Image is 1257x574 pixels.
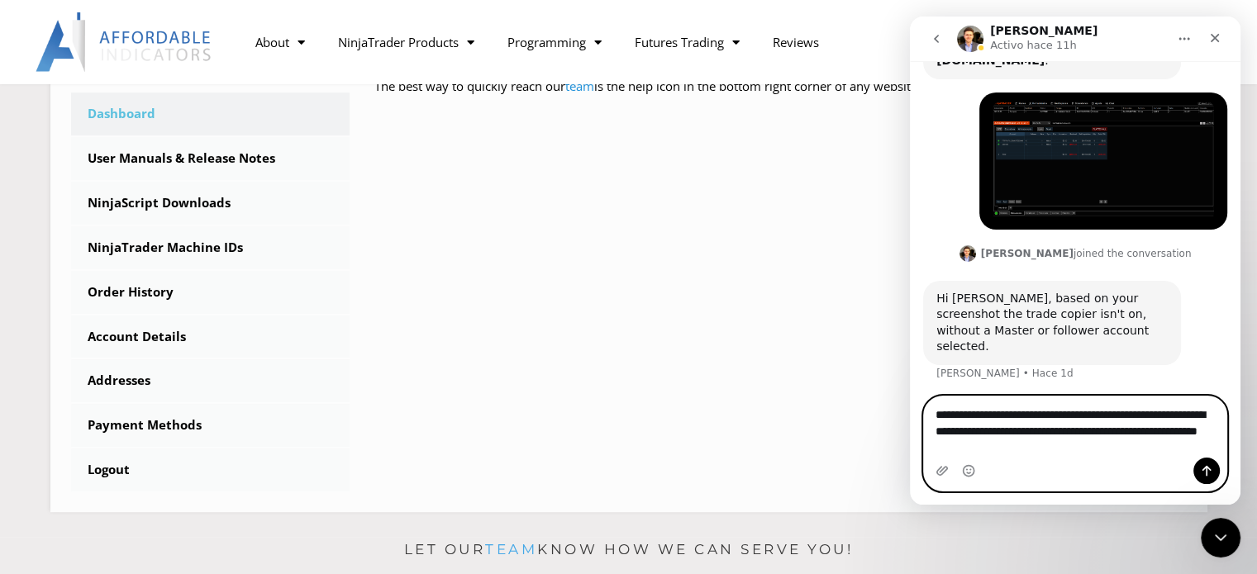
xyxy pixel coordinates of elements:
[71,93,350,491] nav: Account pages
[910,17,1240,505] iframe: Intercom live chat
[374,75,1187,121] p: The best way to quickly reach our is the help icon in the bottom right corner of any website page!
[321,23,491,61] a: NinjaTrader Products
[71,137,350,180] a: User Manuals & Release Notes
[239,23,321,61] a: About
[239,23,981,61] nav: Menu
[36,12,213,72] img: LogoAI | Affordable Indicators – NinjaTrader
[71,448,350,491] a: Logout
[618,23,756,61] a: Futures Trading
[71,404,350,447] a: Payment Methods
[485,541,537,557] a: team
[756,23,836,61] a: Reviews
[71,315,350,358] a: Account Details
[50,537,1207,563] p: Let our know how we can serve you!
[71,93,350,135] a: Dashboard
[71,359,350,402] a: Addresses
[565,78,594,94] a: team
[1201,518,1240,557] iframe: Intercom live chat
[491,23,618,61] a: Programming
[71,226,350,269] a: NinjaTrader Machine IDs
[71,182,350,225] a: NinjaScript Downloads
[71,271,350,314] a: Order History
